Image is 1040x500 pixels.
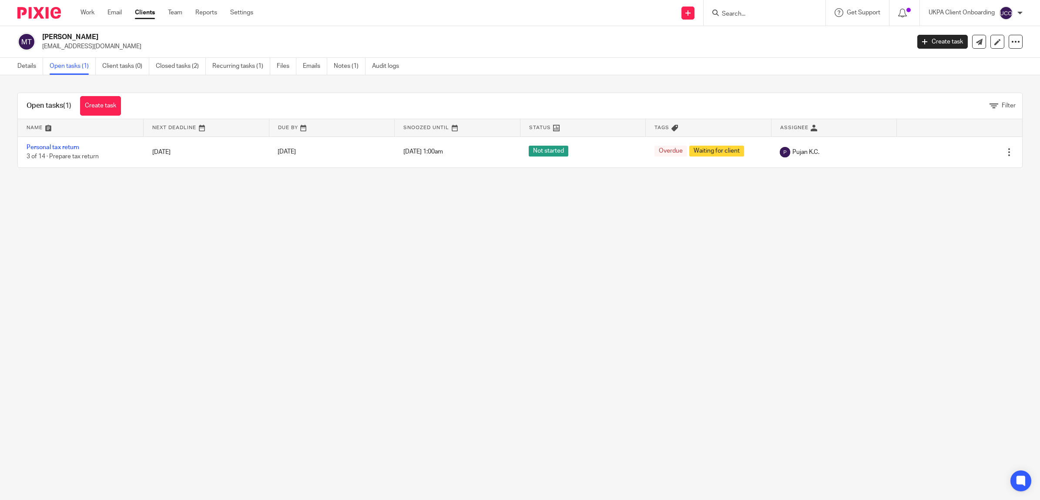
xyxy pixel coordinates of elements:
a: Notes (1) [334,58,366,75]
input: Search [721,10,799,18]
p: [EMAIL_ADDRESS][DOMAIN_NAME] [42,42,904,51]
a: Details [17,58,43,75]
a: Client tasks (0) [102,58,149,75]
span: Tags [654,125,669,130]
a: Emails [303,58,327,75]
span: Filter [1002,103,1016,109]
a: Email [107,8,122,17]
a: Clients [135,8,155,17]
span: Get Support [847,10,880,16]
img: svg%3E [999,6,1013,20]
a: Personal tax return [27,144,79,150]
a: Open tasks (1) [50,58,96,75]
a: Create task [917,35,968,49]
span: Waiting for client [689,146,744,157]
a: Team [168,8,182,17]
h1: Open tasks [27,101,71,110]
span: Pujan K.C. [792,148,819,157]
a: Audit logs [372,58,406,75]
p: UKPA Client Onboarding [929,8,995,17]
span: Not started [529,146,568,157]
span: (1) [63,102,71,109]
a: Closed tasks (2) [156,58,206,75]
span: Overdue [654,146,687,157]
span: [DATE] [278,149,296,155]
img: svg%3E [780,147,790,157]
td: [DATE] [144,137,269,167]
a: Settings [230,8,253,17]
span: [DATE] 1:00am [403,149,443,155]
h2: [PERSON_NAME] [42,33,732,42]
span: Status [529,125,551,130]
img: svg%3E [17,33,36,51]
a: Work [81,8,94,17]
a: Reports [195,8,217,17]
span: Snoozed Until [403,125,449,130]
a: Recurring tasks (1) [212,58,270,75]
a: Create task [80,96,121,116]
a: Files [277,58,296,75]
span: 3 of 14 · Prepare tax return [27,153,99,160]
img: Pixie [17,7,61,19]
